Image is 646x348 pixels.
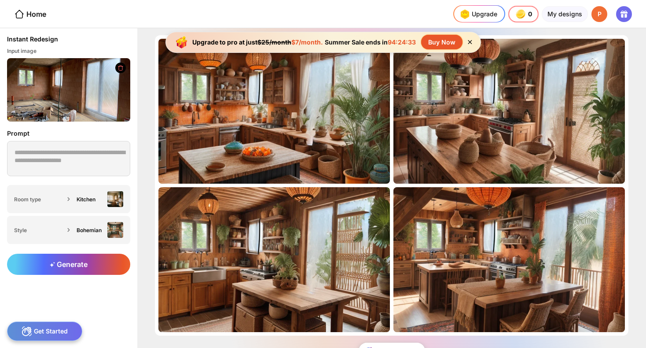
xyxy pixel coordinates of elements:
[7,129,130,138] div: Prompt
[421,35,462,49] div: Buy Now
[7,35,58,43] div: Instant Redesign
[528,11,533,18] span: 0
[257,38,291,46] span: $25/month
[458,7,472,21] img: upgrade-nav-btn-icon.gif
[291,38,323,46] span: $7/month.
[14,196,64,203] div: Room type
[14,9,46,19] div: Home
[7,322,82,341] div: Get Started
[591,6,607,22] div: P
[50,260,88,269] span: Generate
[173,33,191,51] img: upgrade-banner-new-year-icon.gif
[77,196,104,203] div: Kitchen
[542,6,588,22] div: My designs
[388,38,416,46] span: 94:24:33
[7,48,130,55] div: Input image
[458,7,497,21] div: Upgrade
[77,227,104,233] div: Bohemian
[323,38,418,46] div: Summer Sale ends in
[14,227,64,233] div: Style
[192,38,323,46] div: Upgrade to pro at just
